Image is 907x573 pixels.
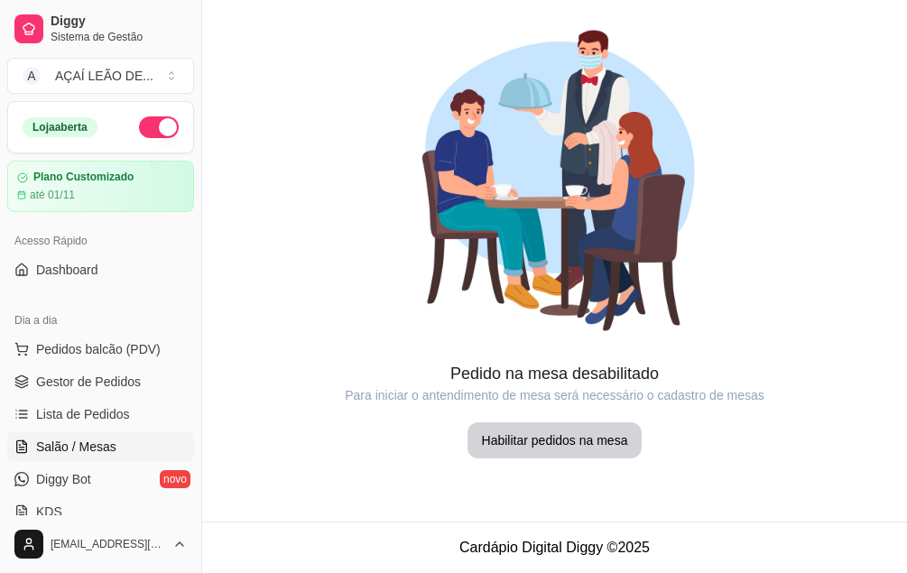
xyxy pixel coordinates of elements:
[202,522,907,573] footer: Cardápio Digital Diggy © 2025
[7,400,194,429] a: Lista de Pedidos
[7,522,194,566] button: [EMAIL_ADDRESS][DOMAIN_NAME]
[7,432,194,461] a: Salão / Mesas
[36,340,161,358] span: Pedidos balcão (PDV)
[7,335,194,364] button: Pedidos balcão (PDV)
[7,255,194,284] a: Dashboard
[36,438,116,456] span: Salão / Mesas
[36,503,62,521] span: KDS
[51,30,187,44] span: Sistema de Gestão
[23,117,97,137] div: Loja aberta
[7,367,194,396] a: Gestor de Pedidos
[36,373,141,391] span: Gestor de Pedidos
[139,116,179,138] button: Alterar Status
[7,497,194,526] a: KDS
[33,171,134,184] article: Plano Customizado
[7,226,194,255] div: Acesso Rápido
[23,67,41,85] span: A
[7,58,194,94] button: Select a team
[202,361,907,386] article: Pedido na mesa desabilitado
[36,470,91,488] span: Diggy Bot
[36,405,130,423] span: Lista de Pedidos
[7,7,194,51] a: DiggySistema de Gestão
[7,465,194,494] a: Diggy Botnovo
[202,386,907,404] article: Para iniciar o antendimento de mesa será necessário o cadastro de mesas
[467,422,643,458] button: Habilitar pedidos na mesa
[7,161,194,212] a: Plano Customizadoaté 01/11
[51,14,187,30] span: Diggy
[36,261,98,279] span: Dashboard
[30,188,75,202] article: até 01/11
[55,67,153,85] div: AÇAÍ LEÃO DE ...
[7,306,194,335] div: Dia a dia
[51,537,165,551] span: [EMAIL_ADDRESS][DOMAIN_NAME]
